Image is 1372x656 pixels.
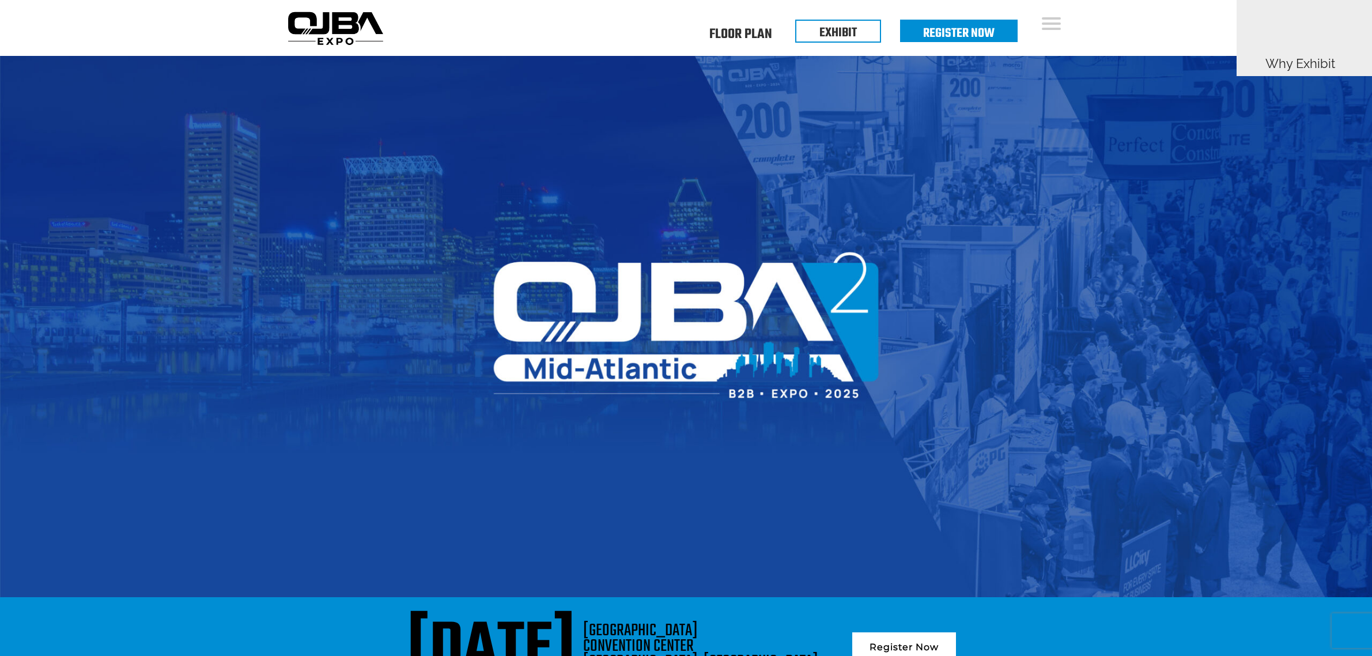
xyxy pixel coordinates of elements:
a: EXHIBIT [819,23,857,43]
a: Register Now [923,24,995,43]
